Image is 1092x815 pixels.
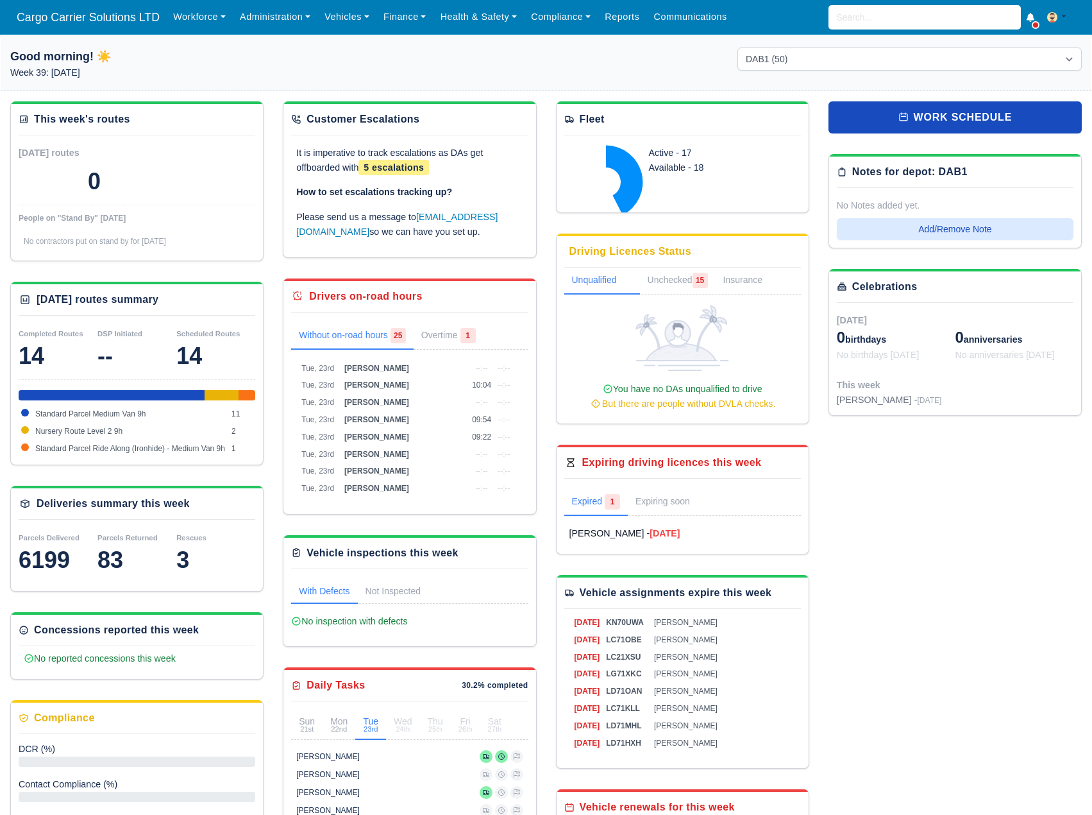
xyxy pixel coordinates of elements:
p: How to set escalations tracking up? [296,185,523,200]
a: Overtime [414,323,483,350]
span: Standard Parcel Medium Van 9h [35,409,146,418]
span: --:-- [498,415,510,424]
div: Sun [299,717,315,733]
a: Cargo Carrier Solutions LTD [10,5,166,30]
span: [DATE] [837,315,867,325]
div: Active - 17 [649,146,768,160]
div: Delivery Completion Rate [19,777,255,792]
small: Parcels Delivered [19,534,80,542]
span: --:-- [498,364,510,373]
span: [PERSON_NAME] [344,450,409,459]
span: Tue, 23rd [301,398,334,407]
span: [PERSON_NAME] [654,669,718,678]
span: No birthdays [DATE] [837,350,920,360]
span: LC21XSU [606,653,641,662]
h1: Good morning! ☀️ [10,47,355,65]
span: --:-- [498,398,510,407]
td: 1 [228,440,255,458]
span: This week [837,380,880,390]
div: 30.2% completed [462,680,528,691]
small: 25th [428,726,443,733]
div: [DATE] routes summary [37,292,158,307]
span: --:-- [475,398,487,407]
a: Workforce [166,4,233,30]
a: work schedule [828,101,1082,133]
div: anniversaries [955,327,1073,348]
a: Health & Safety [433,4,525,30]
button: Add/Remove Note [837,218,1073,240]
span: 25 [391,328,406,343]
span: No reported concessions this week [24,653,176,664]
p: It is imperative to track escalations as DAs get offboarded with [296,146,523,175]
div: Fleet [580,112,605,127]
div: [PERSON_NAME] [296,769,360,780]
span: 10:04 [472,381,491,390]
a: Unqualified [564,268,640,295]
div: Thu [428,717,443,733]
a: Expiring soon [628,489,716,516]
div: [DATE] routes [19,146,137,160]
a: With Defects [291,579,357,604]
a: Without on-road hours [291,323,414,350]
div: Daily Tasks [307,678,365,693]
small: 26th [458,726,473,733]
span: [PERSON_NAME] [654,739,718,748]
div: 14 [176,343,255,369]
a: Unchecked [640,268,716,295]
a: Expired [564,489,628,516]
span: [PERSON_NAME] [654,635,718,644]
span: Tue, 23rd [301,364,334,373]
div: Vehicle assignments expire this week [580,585,772,601]
span: Tue, 23rd [301,450,334,459]
span: LD71OAN [606,687,642,696]
span: --:-- [498,484,510,493]
div: Driving Licences Status [569,244,692,259]
span: Tue, 23rd [301,467,334,476]
span: --:-- [475,364,487,373]
span: 1 [605,494,620,510]
span: [DATE] [575,739,600,748]
span: --:-- [498,381,510,390]
span: [DATE] [918,396,942,405]
span: [DATE] [575,721,600,730]
span: 0 [837,329,845,346]
a: Administration [233,4,317,30]
div: Wed [394,717,412,733]
small: 21st [299,726,315,733]
input: Search... [828,5,1021,30]
div: Tue [363,717,378,733]
span: --:-- [498,450,510,459]
span: Nursery Route Level 2 9h [35,427,122,436]
div: 3 [176,547,255,573]
small: DSP Initiated [97,330,142,338]
span: Tue, 23rd [301,381,334,390]
p: Please send us a message to so we can have you set up. [296,210,523,239]
a: [EMAIL_ADDRESS][DOMAIN_NAME] [296,212,498,237]
td: 2 [228,423,255,440]
div: Delivery Completion Rate [19,742,255,757]
span: --:-- [475,467,487,476]
small: 24th [394,726,412,733]
span: 0 [955,329,963,346]
span: [PERSON_NAME] [654,704,718,713]
div: 83 [97,547,176,573]
div: Standard Parcel Medium Van 9h [19,390,205,400]
span: No inspection with defects [291,616,407,626]
small: Scheduled Routes [176,330,240,338]
div: -- [97,343,176,369]
div: Fri [458,717,473,733]
small: Completed Routes [19,330,83,338]
div: Expiring driving licences this week [582,455,762,470]
span: [PERSON_NAME] [654,653,718,662]
span: Tue, 23rd [301,415,334,424]
div: Notes for depot: DAB1 [852,164,968,180]
span: --:-- [498,433,510,442]
div: 6199 [19,547,97,573]
span: LC71KLL [606,704,640,713]
span: [PERSON_NAME] [654,687,718,696]
span: LG71XKC [606,669,641,678]
div: Compliance [34,710,95,726]
span: [DATE] [575,704,600,713]
div: Available - 18 [649,160,768,175]
div: Concessions reported this week [34,622,199,638]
